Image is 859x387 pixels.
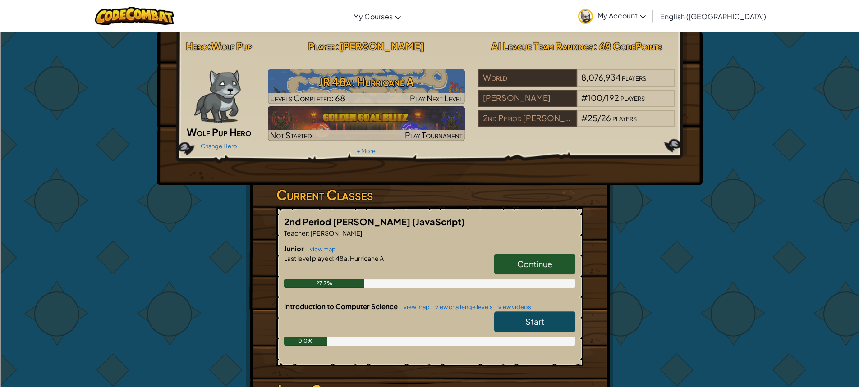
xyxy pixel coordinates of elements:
[95,7,174,25] img: CodeCombat logo
[4,52,855,60] div: Rename
[4,36,855,44] div: Options
[4,28,855,36] div: Delete
[268,72,465,92] h3: JR 48a: Hurricane A
[597,11,646,20] span: My Account
[660,12,766,21] span: English ([GEOGRAPHIC_DATA])
[578,9,593,24] img: avatar
[4,20,855,28] div: Move To ...
[4,60,855,68] div: Move To ...
[353,12,393,21] span: My Courses
[4,4,855,12] div: Sort A > Z
[349,4,405,28] a: My Courses
[268,69,465,104] a: Play Next Level
[4,12,855,20] div: Sort New > Old
[656,4,771,28] a: English ([GEOGRAPHIC_DATA])
[574,2,650,30] a: My Account
[4,44,855,52] div: Sign out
